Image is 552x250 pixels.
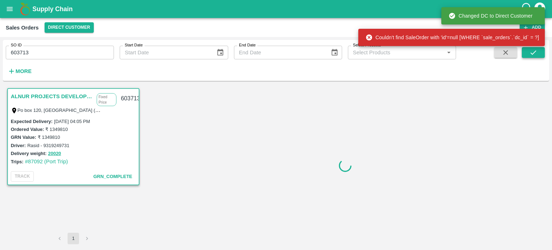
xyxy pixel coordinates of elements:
label: Ordered Value: [11,127,44,132]
p: Fixed Price [97,93,116,106]
label: Start Date [125,42,143,48]
span: GRN_Complete [93,174,132,179]
div: account of current user [533,1,546,17]
strong: More [15,68,32,74]
input: Select Products [350,48,442,57]
label: Select Products [353,42,381,48]
input: End Date [234,46,325,59]
a: ALNUR PROJECTS DEVELOPMENT [11,92,93,101]
label: Expected Delivery : [11,119,52,124]
div: customer-support [521,3,533,15]
div: Couldn't find SaleOrder with 'id'=null [WHERE `sale_orders`.`dc_id` = ?] [365,31,539,44]
button: open drawer [1,1,18,17]
label: SO ID [11,42,22,48]
label: Delivery weight: [11,151,47,156]
label: [DATE] 04:05 PM [54,119,90,124]
label: Trips: [11,159,23,164]
button: page 1 [68,233,79,244]
label: ₹ 1349810 [45,127,68,132]
button: Choose date [213,46,227,59]
input: Start Date [120,46,211,59]
a: #87092 (Port Trip) [25,159,68,164]
button: More [6,65,33,77]
div: Changed DC to Direct Customer [448,9,533,22]
label: Po box 120, [GEOGRAPHIC_DATA] (Madayn) / [PERSON_NAME] / [GEOGRAPHIC_DATA], [GEOGRAPHIC_DATA], 11... [18,107,380,113]
button: Select DC [45,22,94,33]
a: Supply Chain [32,4,521,14]
label: End Date [239,42,256,48]
button: 20020 [48,150,61,158]
div: 603713 [116,90,144,107]
input: Enter SO ID [6,46,114,59]
label: ₹ 1349810 [38,135,60,140]
label: Driver: [11,143,26,148]
div: Sales Orders [6,23,39,32]
img: logo [18,2,32,16]
b: Supply Chain [32,5,73,13]
label: GRN Value: [11,135,36,140]
button: Choose date [328,46,341,59]
nav: pagination navigation [53,233,94,244]
label: Rasid - 9319249731 [27,143,69,148]
button: Open [444,48,454,57]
